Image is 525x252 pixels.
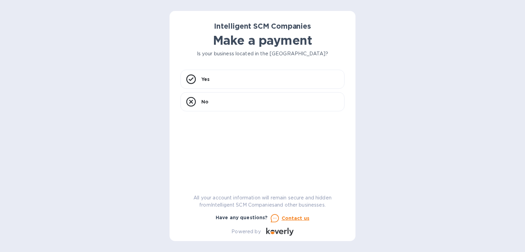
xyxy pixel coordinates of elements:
p: Powered by [231,228,260,235]
b: Have any questions? [216,215,268,220]
p: Is your business located in the [GEOGRAPHIC_DATA]? [180,50,345,57]
b: Intelligent SCM Companies [214,22,311,30]
p: All your account information will remain secure and hidden from Intelligent SCM Companies and oth... [180,194,345,209]
u: Contact us [282,215,310,221]
p: No [201,98,208,105]
h1: Make a payment [180,33,345,47]
p: Yes [201,76,210,83]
